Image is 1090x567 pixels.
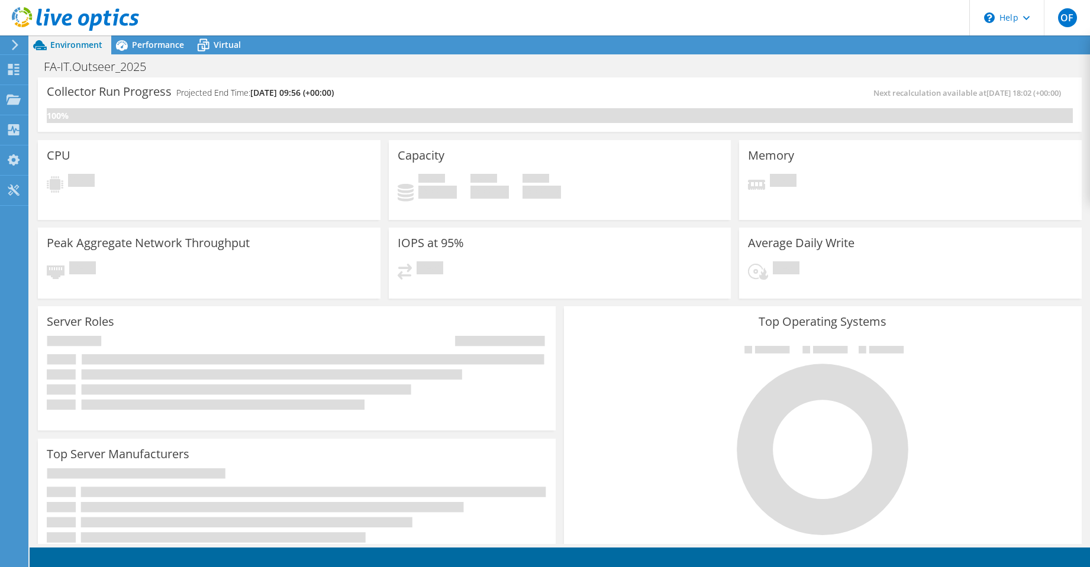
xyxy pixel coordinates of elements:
[873,88,1067,98] span: Next recalculation available at
[47,315,114,328] h3: Server Roles
[418,174,445,186] span: Used
[523,174,549,186] span: Total
[176,86,334,99] h4: Projected End Time:
[47,448,189,461] h3: Top Server Manufacturers
[418,186,457,199] h4: 0 GiB
[573,315,1073,328] h3: Top Operating Systems
[214,39,241,50] span: Virtual
[523,186,561,199] h4: 0 GiB
[69,261,96,277] span: Pending
[250,87,334,98] span: [DATE] 09:56 (+00:00)
[417,261,443,277] span: Pending
[398,236,464,250] h3: IOPS at 95%
[68,174,95,190] span: Pending
[38,60,165,73] h1: FA-IT.Outseer_2025
[1058,8,1077,27] span: OF
[773,261,799,277] span: Pending
[47,149,70,162] h3: CPU
[47,236,250,250] h3: Peak Aggregate Network Throughput
[748,149,794,162] h3: Memory
[470,186,509,199] h4: 0 GiB
[770,174,796,190] span: Pending
[50,39,102,50] span: Environment
[398,149,444,162] h3: Capacity
[748,236,854,250] h3: Average Daily Write
[984,12,995,23] svg: \n
[470,174,497,186] span: Free
[986,88,1061,98] span: [DATE] 18:02 (+00:00)
[132,39,184,50] span: Performance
